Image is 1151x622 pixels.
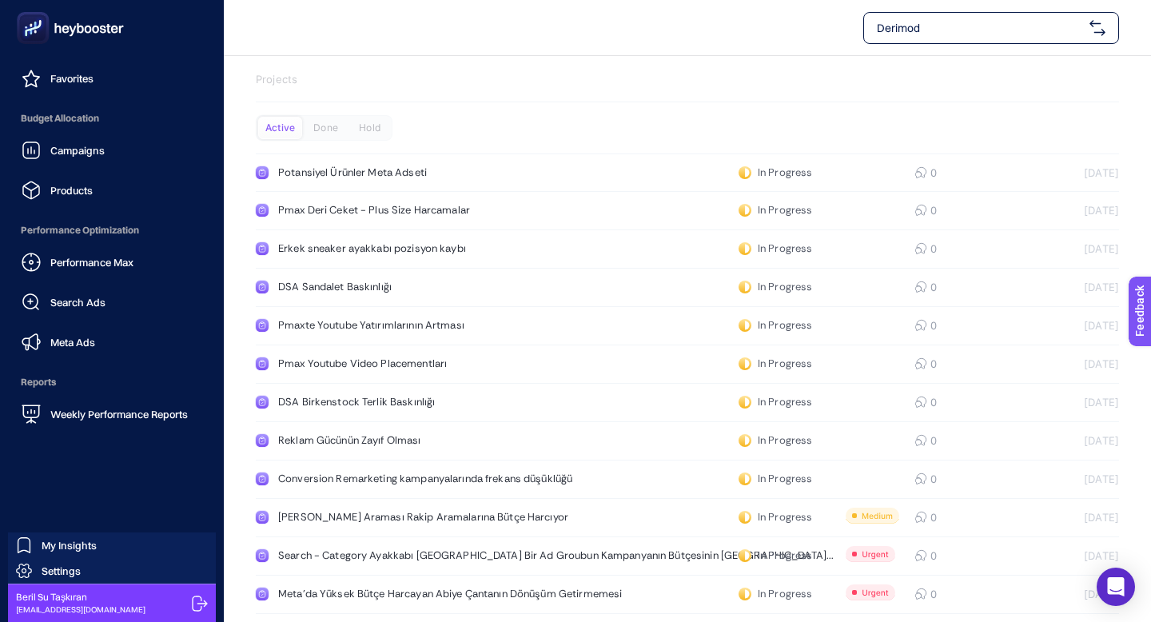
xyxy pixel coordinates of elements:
div: In Progress [739,396,812,409]
a: Products [13,174,211,206]
div: [DATE] [1007,242,1119,255]
a: Meta'da Yüksek Bütçe Harcayan Abiye Çantanın Dönüşüm GetirmemesiIn Progress0[DATE] [256,576,1119,614]
div: Meta'da Yüksek Bütçe Harcayan Abiye Çantanın Dönüşüm Getirmemesi [278,588,647,600]
span: Budget Allocation [13,102,211,134]
a: My Insights [8,532,216,558]
div: Search - Category Ayakkabı [GEOGRAPHIC_DATA] Bir Ad Groubun Kampanyanın Bütçesinin [GEOGRAPHIC_DA... [278,549,798,562]
div: In Progress [739,319,812,332]
img: svg%3e [1089,20,1105,36]
span: Performance Max [50,256,133,269]
span: Beril Su Taşkıran [16,591,145,604]
div: Hold [348,117,392,139]
div: DSA Birkenstock Terlik Baskınlığı [278,396,647,409]
a: Pmaxte Youtube Yatırımlarının ArtmasıIn Progress0[DATE] [256,307,1119,345]
a: Weekly Performance Reports [13,398,211,430]
span: Meta Ads [50,336,95,349]
div: In Progress [739,511,812,524]
div: Pmax Youtube Video Placementları [278,357,647,370]
div: DSA Sandalet Baskınlığı [278,281,647,293]
span: Search Ads [50,296,106,309]
div: [DATE] [1007,472,1119,485]
a: Favorites [13,62,211,94]
div: 0 [914,281,929,293]
div: [DATE] [1007,204,1119,217]
div: In Progress [739,242,812,255]
a: Potansiyel Ürünler Meta AdsetiIn Progress0[DATE] [256,154,1119,192]
span: Favorites [50,72,94,85]
p: Projects [256,72,1119,88]
div: In Progress [739,166,812,179]
div: [DATE] [1007,166,1119,179]
span: Weekly Performance Reports [50,408,188,421]
div: In Progress [739,588,812,600]
div: In Progress [739,472,812,485]
div: 0 [914,204,929,217]
div: In Progress [739,204,812,217]
div: 0 [914,396,929,409]
div: [DATE] [1007,319,1119,332]
div: [DATE] [1007,281,1119,293]
span: Settings [42,564,81,577]
span: Reports [13,366,211,398]
div: Reklam Gücünün Zayıf Olması [278,434,647,447]
a: [PERSON_NAME] Araması Rakip Aramalarına Bütçe HarcıyorIn Progress0[DATE] [256,499,1119,537]
a: Conversion Remarketing kampanyalarında frekans düşüklüğüIn Progress0[DATE] [256,461,1119,499]
a: Reklam Gücünün Zayıf OlmasıIn Progress0[DATE] [256,422,1119,461]
div: 0 [914,434,929,447]
a: Meta Ads [13,326,211,358]
div: 0 [914,357,929,370]
div: [DATE] [1007,511,1119,524]
div: Conversion Remarketing kampanyalarında frekans düşüklüğü [278,472,647,485]
a: Settings [8,558,216,584]
a: Pmax Deri Ceket - Plus Size HarcamalarIn Progress0[DATE] [256,192,1119,230]
div: Pmax Deri Ceket - Plus Size Harcamalar [278,204,647,217]
a: Search - Category Ayakkabı [GEOGRAPHIC_DATA] Bir Ad Groubun Kampanyanın Bütçesinin [GEOGRAPHIC_DA... [256,537,1119,576]
div: [PERSON_NAME] Araması Rakip Aramalarına Bütçe Harcıyor [278,511,647,524]
div: 0 [914,166,929,179]
a: DSA Birkenstock Terlik BaskınlığıIn Progress0[DATE] [256,384,1119,422]
a: Search Ads [13,286,211,318]
span: Products [50,184,93,197]
span: [EMAIL_ADDRESS][DOMAIN_NAME] [16,604,145,616]
div: 0 [914,549,929,562]
div: [DATE] [1007,434,1119,447]
a: Pmax Youtube Video PlacementlarıIn Progress0[DATE] [256,345,1119,384]
div: Active [258,117,302,139]
a: Erkek sneaker ayakkabı pozisyon kaybıIn Progress0[DATE] [256,230,1119,269]
a: Performance Max [13,246,211,278]
div: In Progress [739,281,812,293]
span: Derimod [877,20,1083,36]
div: 0 [914,511,929,524]
span: Feedback [10,5,61,18]
div: [DATE] [1007,588,1119,600]
span: Campaigns [50,144,105,157]
div: [DATE] [1007,396,1119,409]
div: Open Intercom Messenger [1097,568,1135,606]
div: Erkek sneaker ayakkabı pozisyon kaybı [278,242,647,255]
div: 0 [914,588,929,600]
span: Performance Optimization [13,214,211,246]
div: In Progress [739,549,812,562]
div: Pmaxte Youtube Yatırımlarının Artması [278,319,647,332]
div: Potansiyel Ürünler Meta Adseti [278,166,647,179]
div: [DATE] [1007,357,1119,370]
div: 0 [914,472,929,485]
div: Done [304,117,348,139]
div: 0 [914,242,929,255]
div: 0 [914,319,929,332]
span: My Insights [42,539,97,552]
a: DSA Sandalet BaskınlığıIn Progress0[DATE] [256,269,1119,307]
div: In Progress [739,357,812,370]
div: [DATE] [1007,549,1119,562]
a: Campaigns [13,134,211,166]
div: In Progress [739,434,812,447]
